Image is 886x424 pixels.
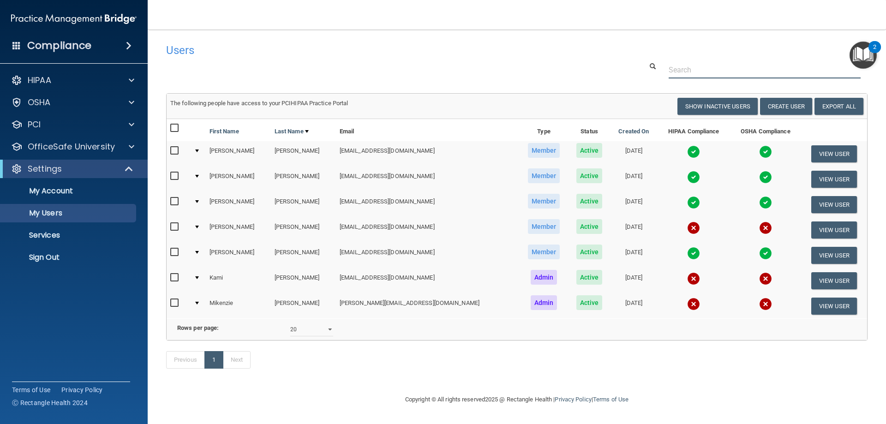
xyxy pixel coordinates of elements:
[11,141,134,152] a: OfficeSafe University
[336,119,519,141] th: Email
[759,196,772,209] img: tick.e7d51cea.svg
[610,217,657,243] td: [DATE]
[759,272,772,285] img: cross.ca9f0e7f.svg
[811,272,857,289] button: View User
[206,243,271,268] td: [PERSON_NAME]
[206,217,271,243] td: [PERSON_NAME]
[336,192,519,217] td: [EMAIL_ADDRESS][DOMAIN_NAME]
[336,293,519,318] td: [PERSON_NAME][EMAIL_ADDRESS][DOMAIN_NAME]
[687,196,700,209] img: tick.e7d51cea.svg
[28,97,51,108] p: OSHA
[811,196,857,213] button: View User
[531,270,557,285] span: Admin
[348,385,685,414] div: Copyright © All rights reserved 2025 @ Rectangle Health | |
[28,163,62,174] p: Settings
[271,192,336,217] td: [PERSON_NAME]
[687,272,700,285] img: cross.ca9f0e7f.svg
[576,295,603,310] span: Active
[528,219,560,234] span: Member
[336,243,519,268] td: [EMAIL_ADDRESS][DOMAIN_NAME]
[657,119,730,141] th: HIPAA Compliance
[271,243,336,268] td: [PERSON_NAME]
[210,126,239,137] a: First Name
[28,119,41,130] p: PCI
[677,98,758,115] button: Show Inactive Users
[12,385,50,394] a: Terms of Use
[206,192,271,217] td: [PERSON_NAME]
[271,141,336,167] td: [PERSON_NAME]
[271,293,336,318] td: [PERSON_NAME]
[759,221,772,234] img: cross.ca9f0e7f.svg
[759,298,772,311] img: cross.ca9f0e7f.svg
[27,39,91,52] h4: Compliance
[814,98,863,115] a: Export All
[336,217,519,243] td: [EMAIL_ADDRESS][DOMAIN_NAME]
[528,143,560,158] span: Member
[206,141,271,167] td: [PERSON_NAME]
[811,247,857,264] button: View User
[811,298,857,315] button: View User
[576,143,603,158] span: Active
[669,61,861,78] input: Search
[11,10,137,28] img: PMB logo
[593,396,629,403] a: Terms of Use
[610,293,657,318] td: [DATE]
[204,351,223,369] a: 1
[811,145,857,162] button: View User
[610,167,657,192] td: [DATE]
[730,119,801,141] th: OSHA Compliance
[275,126,309,137] a: Last Name
[576,270,603,285] span: Active
[177,324,219,331] b: Rows per page:
[569,119,610,141] th: Status
[336,141,519,167] td: [EMAIL_ADDRESS][DOMAIN_NAME]
[11,163,134,174] a: Settings
[166,351,205,369] a: Previous
[28,75,51,86] p: HIPAA
[759,247,772,260] img: tick.e7d51cea.svg
[555,396,591,403] a: Privacy Policy
[336,167,519,192] td: [EMAIL_ADDRESS][DOMAIN_NAME]
[687,145,700,158] img: tick.e7d51cea.svg
[528,245,560,259] span: Member
[6,253,132,262] p: Sign Out
[687,298,700,311] img: cross.ca9f0e7f.svg
[687,247,700,260] img: tick.e7d51cea.svg
[271,268,336,293] td: [PERSON_NAME]
[811,221,857,239] button: View User
[531,295,557,310] span: Admin
[528,168,560,183] span: Member
[206,167,271,192] td: [PERSON_NAME]
[687,221,700,234] img: cross.ca9f0e7f.svg
[11,97,134,108] a: OSHA
[271,217,336,243] td: [PERSON_NAME]
[519,119,569,141] th: Type
[271,167,336,192] td: [PERSON_NAME]
[610,243,657,268] td: [DATE]
[61,385,103,394] a: Privacy Policy
[576,194,603,209] span: Active
[873,47,876,59] div: 2
[206,268,271,293] td: Kami
[12,398,88,407] span: Ⓒ Rectangle Health 2024
[6,209,132,218] p: My Users
[610,192,657,217] td: [DATE]
[528,194,560,209] span: Member
[11,75,134,86] a: HIPAA
[760,98,812,115] button: Create User
[336,268,519,293] td: [EMAIL_ADDRESS][DOMAIN_NAME]
[726,358,875,395] iframe: Drift Widget Chat Controller
[6,186,132,196] p: My Account
[206,293,271,318] td: Mikenzie
[6,231,132,240] p: Services
[610,141,657,167] td: [DATE]
[850,42,877,69] button: Open Resource Center, 2 new notifications
[759,145,772,158] img: tick.e7d51cea.svg
[759,171,772,184] img: tick.e7d51cea.svg
[610,268,657,293] td: [DATE]
[576,219,603,234] span: Active
[223,351,251,369] a: Next
[11,119,134,130] a: PCI
[170,100,348,107] span: The following people have access to your PCIHIPAA Practice Portal
[687,171,700,184] img: tick.e7d51cea.svg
